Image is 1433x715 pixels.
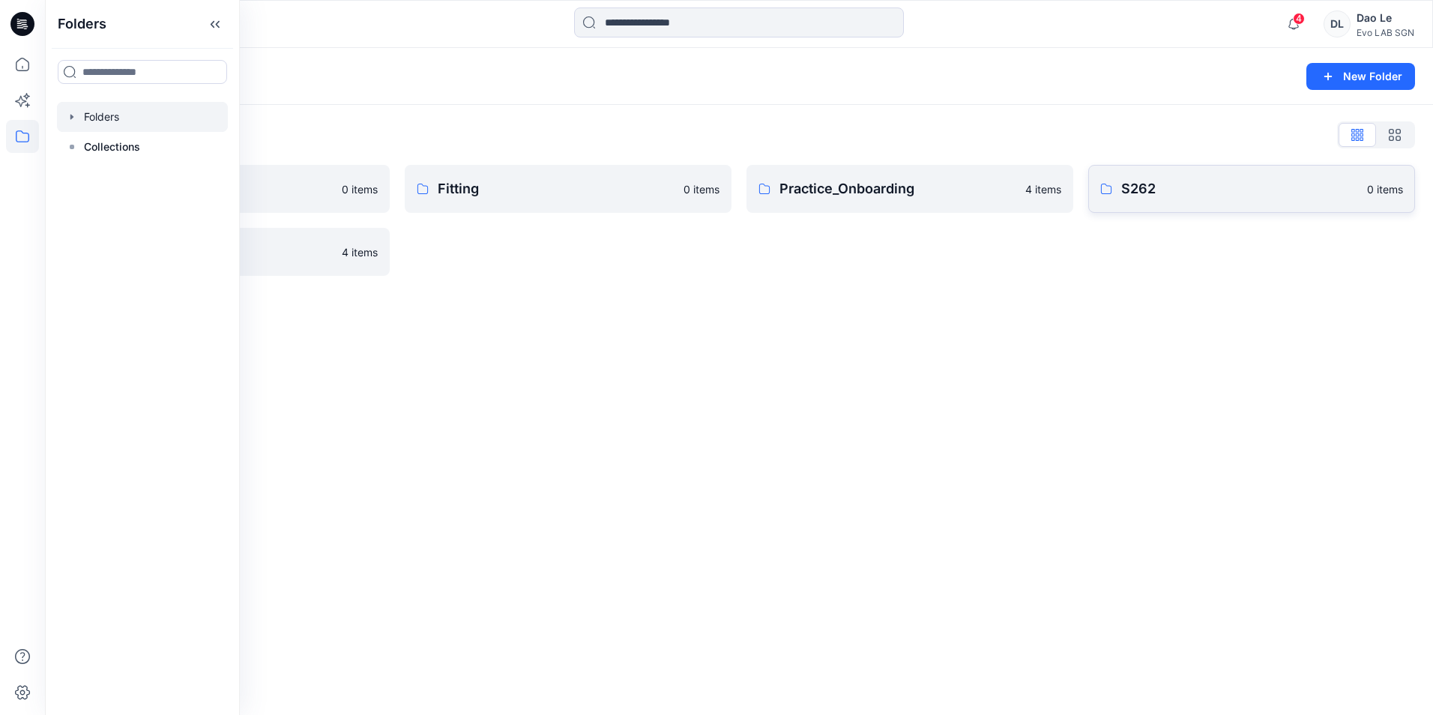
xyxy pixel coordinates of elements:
a: S2620 items [1088,165,1415,213]
p: Practice_Onboarding [779,178,1016,199]
a: Practice_Onboarding4 items [746,165,1073,213]
p: 0 items [1367,181,1403,197]
a: Fitting0 items [405,165,731,213]
p: Fitting [438,178,675,199]
div: Evo LAB SGN [1357,27,1414,38]
p: S262 [1121,178,1358,199]
div: DL [1324,10,1351,37]
p: 4 items [1025,181,1061,197]
p: Collections [84,138,140,156]
div: Dao Le [1357,9,1414,27]
span: 4 [1293,13,1305,25]
p: 0 items [684,181,719,197]
p: 4 items [342,244,378,260]
p: 0 items [342,181,378,197]
button: New Folder [1306,63,1415,90]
